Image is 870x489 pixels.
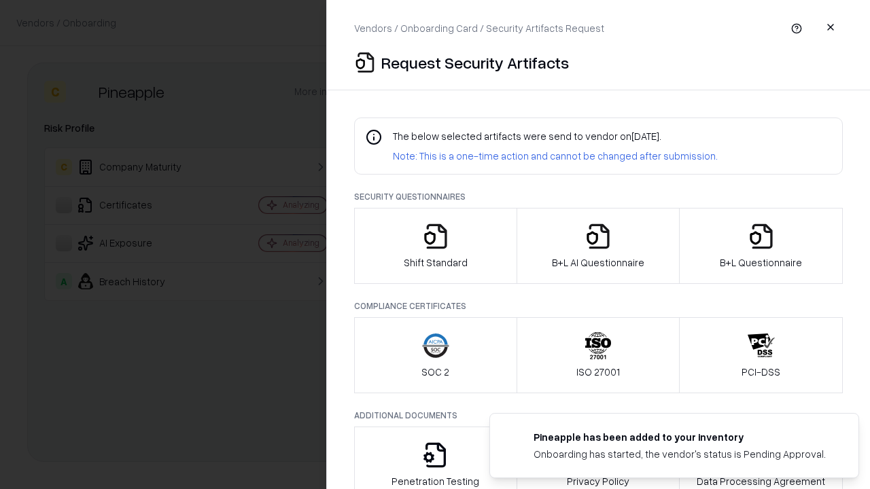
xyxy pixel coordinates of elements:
p: Privacy Policy [567,474,629,488]
div: Onboarding has started, the vendor's status is Pending Approval. [534,447,826,461]
p: B+L Questionnaire [720,255,802,270]
p: The below selected artifacts were send to vendor on [DATE] . [393,129,718,143]
p: ISO 27001 [576,365,620,379]
p: Shift Standard [404,255,468,270]
div: Pineapple has been added to your inventory [534,430,826,444]
button: B+L Questionnaire [679,208,843,284]
p: Note: This is a one-time action and cannot be changed after submission. [393,149,718,163]
button: SOC 2 [354,317,517,393]
p: PCI-DSS [742,365,780,379]
button: PCI-DSS [679,317,843,393]
p: Data Processing Agreement [697,474,825,488]
p: Additional Documents [354,410,843,421]
p: Vendors / Onboarding Card / Security Artifacts Request [354,21,604,35]
button: ISO 27001 [517,317,680,393]
p: Request Security Artifacts [381,52,569,73]
button: Shift Standard [354,208,517,284]
img: pineappleenergy.com [506,430,523,446]
p: Penetration Testing [391,474,479,488]
button: B+L AI Questionnaire [517,208,680,284]
p: Security Questionnaires [354,191,843,202]
p: Compliance Certificates [354,300,843,312]
p: SOC 2 [421,365,449,379]
p: B+L AI Questionnaire [552,255,644,270]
